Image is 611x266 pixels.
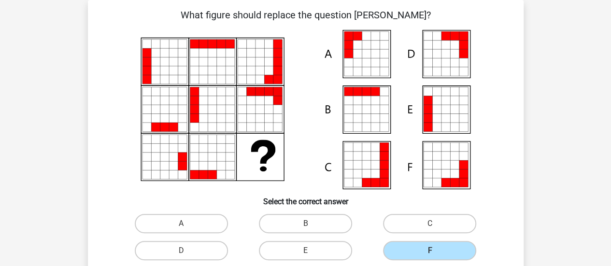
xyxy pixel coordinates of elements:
[383,241,476,260] label: F
[383,214,476,233] label: C
[135,241,228,260] label: D
[135,214,228,233] label: A
[103,189,508,206] h6: Select the correct answer
[259,241,352,260] label: E
[103,8,508,22] p: What figure should replace the question [PERSON_NAME]?
[259,214,352,233] label: B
